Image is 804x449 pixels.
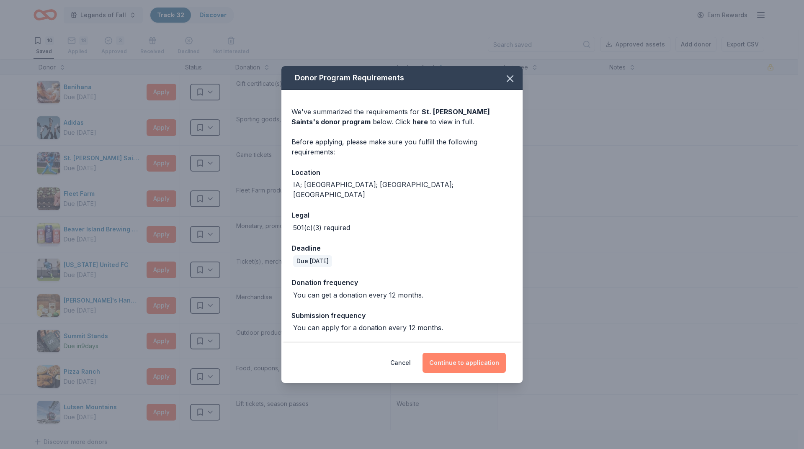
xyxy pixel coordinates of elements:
[423,353,506,373] button: Continue to application
[293,180,513,200] div: IA; [GEOGRAPHIC_DATA]; [GEOGRAPHIC_DATA]; [GEOGRAPHIC_DATA]
[291,137,513,157] div: Before applying, please make sure you fulfill the following requirements:
[412,117,428,127] a: here
[293,223,350,233] div: 501(c)(3) required
[291,310,513,321] div: Submission frequency
[291,243,513,254] div: Deadline
[293,255,332,267] div: Due [DATE]
[293,323,443,333] div: You can apply for a donation every 12 months.
[291,167,513,178] div: Location
[281,66,523,90] div: Donor Program Requirements
[291,210,513,221] div: Legal
[293,290,423,300] div: You can get a donation every 12 months.
[291,277,513,288] div: Donation frequency
[291,107,513,127] div: We've summarized the requirements for below. Click to view in full.
[390,353,411,373] button: Cancel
